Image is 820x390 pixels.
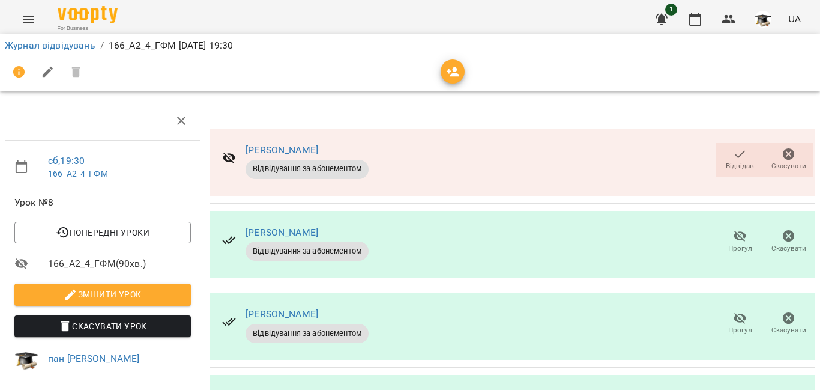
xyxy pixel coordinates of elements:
span: Попередні уроки [24,225,181,240]
span: For Business [58,25,118,32]
img: 799722d1e4806ad049f10b02fe9e8a3e.jpg [755,11,771,28]
span: Відвідування за абонементом [246,328,369,339]
button: Відвідав [716,143,764,177]
button: Прогул [716,307,764,341]
a: пан [PERSON_NAME] [48,353,140,364]
button: Menu [14,5,43,34]
li: / [100,38,104,53]
a: [PERSON_NAME] [246,144,318,156]
button: Скасувати Урок [14,315,191,337]
span: Змінити урок [24,287,181,302]
button: Попередні уроки [14,222,191,243]
span: Відвідав [726,161,754,171]
span: 1 [665,4,677,16]
img: Voopty Logo [58,6,118,23]
span: Скасувати Урок [24,319,181,334]
a: Журнал відвідувань [5,40,95,51]
button: Змінити урок [14,284,191,305]
a: сб , 19:30 [48,155,85,166]
span: Прогул [728,325,752,335]
a: [PERSON_NAME] [246,227,318,238]
span: Скасувати [771,243,806,254]
a: 166_А2_4_ГФМ [48,169,108,178]
a: [PERSON_NAME] [246,308,318,320]
span: Урок №8 [14,195,191,210]
button: UA [783,8,806,30]
span: Відвідування за абонементом [246,246,369,257]
span: Скасувати [771,161,806,171]
button: Прогул [716,225,764,258]
span: Скасувати [771,325,806,335]
button: Скасувати [764,225,813,258]
p: 166_А2_4_ГФМ [DATE] 19:30 [109,38,234,53]
span: UA [788,13,801,25]
span: Відвідування за абонементом [246,163,369,174]
button: Скасувати [764,307,813,341]
nav: breadcrumb [5,38,815,53]
span: 166_А2_4_ГФМ ( 90 хв. ) [48,257,191,271]
span: Прогул [728,243,752,254]
img: 799722d1e4806ad049f10b02fe9e8a3e.jpg [14,347,38,371]
button: Скасувати [764,143,813,177]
